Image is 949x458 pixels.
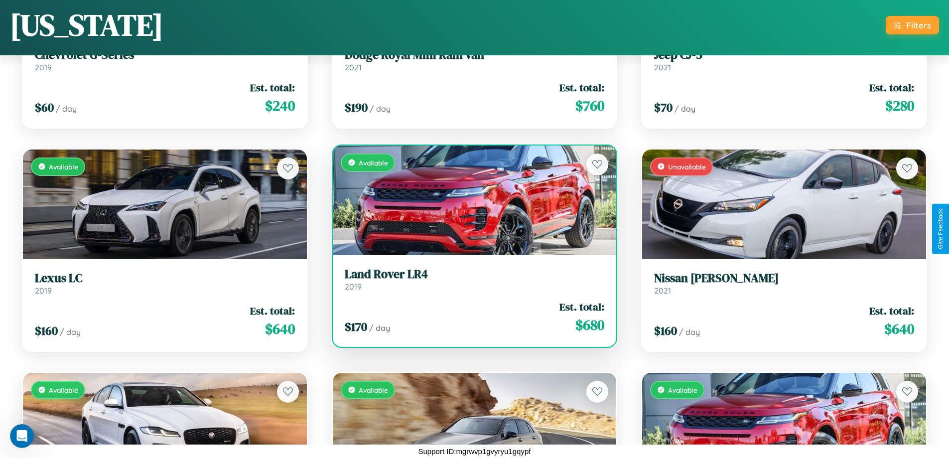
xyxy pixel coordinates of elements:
[56,104,77,114] span: / day
[265,96,295,116] span: $ 240
[886,16,939,34] button: Filters
[675,104,695,114] span: / day
[679,327,700,337] span: / day
[906,20,931,30] div: Filters
[250,304,295,318] span: Est. total:
[654,271,914,286] h3: Nissan [PERSON_NAME]
[49,162,78,171] span: Available
[60,327,81,337] span: / day
[654,48,914,72] a: Jeep CJ-52021
[345,318,367,335] span: $ 170
[345,48,605,62] h3: Dodge Royal Mini Ram Van
[370,104,391,114] span: / day
[359,158,388,167] span: Available
[265,319,295,339] span: $ 640
[884,319,914,339] span: $ 640
[35,271,295,286] h3: Lexus LC
[250,80,295,95] span: Est. total:
[359,386,388,394] span: Available
[35,48,295,72] a: Chevrolet G-Series2019
[575,96,604,116] span: $ 760
[35,48,295,62] h3: Chevrolet G-Series
[937,209,944,249] div: Give Feedback
[668,386,697,394] span: Available
[418,445,531,458] p: Support ID: mgrwvp1gvyryu1gqypf
[885,96,914,116] span: $ 280
[35,271,295,296] a: Lexus LC2019
[369,323,390,333] span: / day
[654,322,677,339] span: $ 160
[35,62,52,72] span: 2019
[35,99,54,116] span: $ 60
[345,62,362,72] span: 2021
[559,300,604,314] span: Est. total:
[345,99,368,116] span: $ 190
[345,267,605,292] a: Land Rover LR42019
[345,267,605,282] h3: Land Rover LR4
[654,286,671,296] span: 2021
[654,48,914,62] h3: Jeep CJ-5
[345,282,362,292] span: 2019
[35,286,52,296] span: 2019
[10,424,34,448] iframe: Intercom live chat
[345,48,605,72] a: Dodge Royal Mini Ram Van2021
[35,322,58,339] span: $ 160
[654,99,673,116] span: $ 70
[559,80,604,95] span: Est. total:
[575,315,604,335] span: $ 680
[668,162,706,171] span: Unavailable
[654,271,914,296] a: Nissan [PERSON_NAME]2021
[654,62,671,72] span: 2021
[869,80,914,95] span: Est. total:
[869,304,914,318] span: Est. total:
[10,4,163,45] h1: [US_STATE]
[49,386,78,394] span: Available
